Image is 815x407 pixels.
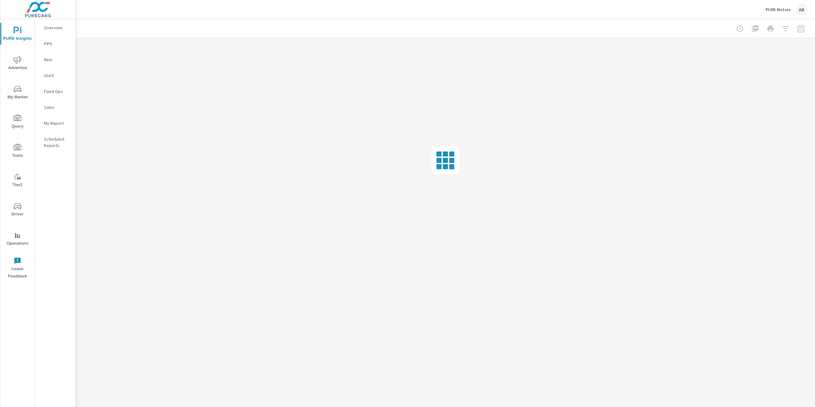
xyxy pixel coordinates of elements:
span: Leave Feedback [2,257,33,280]
p: Used [44,72,70,79]
span: Driver [2,202,33,218]
span: PURE Insights [2,27,33,42]
div: Sales [35,102,75,112]
p: Fixed Ops [44,88,70,95]
div: Scheduled Reports [35,134,75,150]
span: Operations [2,232,33,247]
p: Scheduled Reports [44,136,70,149]
div: Overview [35,23,75,32]
div: nav menu [0,19,35,283]
span: Tools [2,144,33,159]
span: My Market [2,85,33,101]
div: PIPA [35,39,75,48]
p: Sales [44,104,70,110]
div: My Report [35,118,75,128]
div: Fixed Ops [35,87,75,96]
span: Advertise [2,56,33,72]
div: Used [35,71,75,80]
p: New [44,56,70,63]
p: My Report [44,120,70,126]
span: Tier2 [2,173,33,189]
p: PURE Motors [766,7,791,12]
p: PIPA [44,40,70,47]
span: Query [2,115,33,130]
p: Overview [44,25,70,31]
div: AK [796,4,807,15]
div: New [35,55,75,64]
